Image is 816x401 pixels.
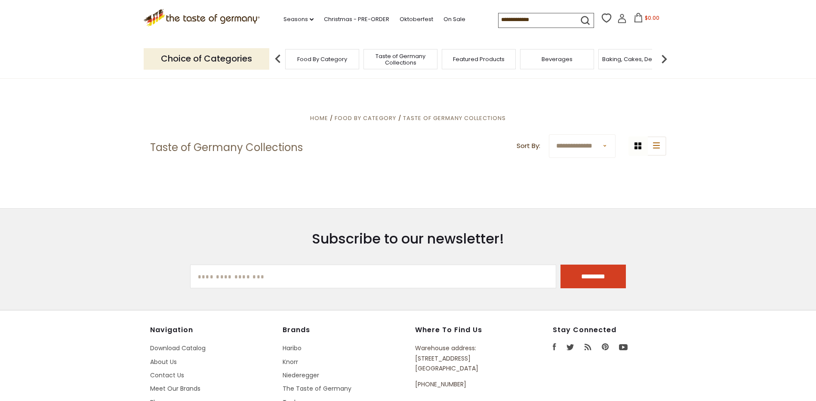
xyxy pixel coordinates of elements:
a: Download Catalog [150,344,206,352]
a: On Sale [443,15,465,24]
h3: Subscribe to our newsletter! [190,230,626,247]
a: Christmas - PRE-ORDER [324,15,389,24]
a: Meet Our Brands [150,384,200,393]
a: Food By Category [297,56,347,62]
img: next arrow [656,50,673,68]
a: Seasons [283,15,314,24]
span: $0.00 [645,14,659,22]
h4: Where to find us [415,326,513,334]
a: About Us [150,358,177,366]
a: Home [310,114,328,122]
button: $0.00 [628,13,665,26]
a: Oktoberfest [400,15,433,24]
h4: Stay Connected [553,326,666,334]
a: The Taste of Germany [283,384,351,393]
label: Sort By: [517,141,540,151]
img: previous arrow [269,50,286,68]
h4: Navigation [150,326,274,334]
a: Beverages [542,56,573,62]
p: [PHONE_NUMBER] [415,379,513,389]
a: Haribo [283,344,302,352]
a: Knorr [283,358,298,366]
h4: Brands [283,326,406,334]
p: Choice of Categories [144,48,269,69]
a: Niederegger [283,371,319,379]
a: Taste of Germany Collections [366,53,435,66]
h1: Taste of Germany Collections [150,141,303,154]
a: Featured Products [453,56,505,62]
a: Food By Category [335,114,396,122]
a: Baking, Cakes, Desserts [602,56,669,62]
a: Taste of Germany Collections [403,114,506,122]
a: Contact Us [150,371,184,379]
p: Warehouse address: [STREET_ADDRESS] [GEOGRAPHIC_DATA] [415,343,513,373]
